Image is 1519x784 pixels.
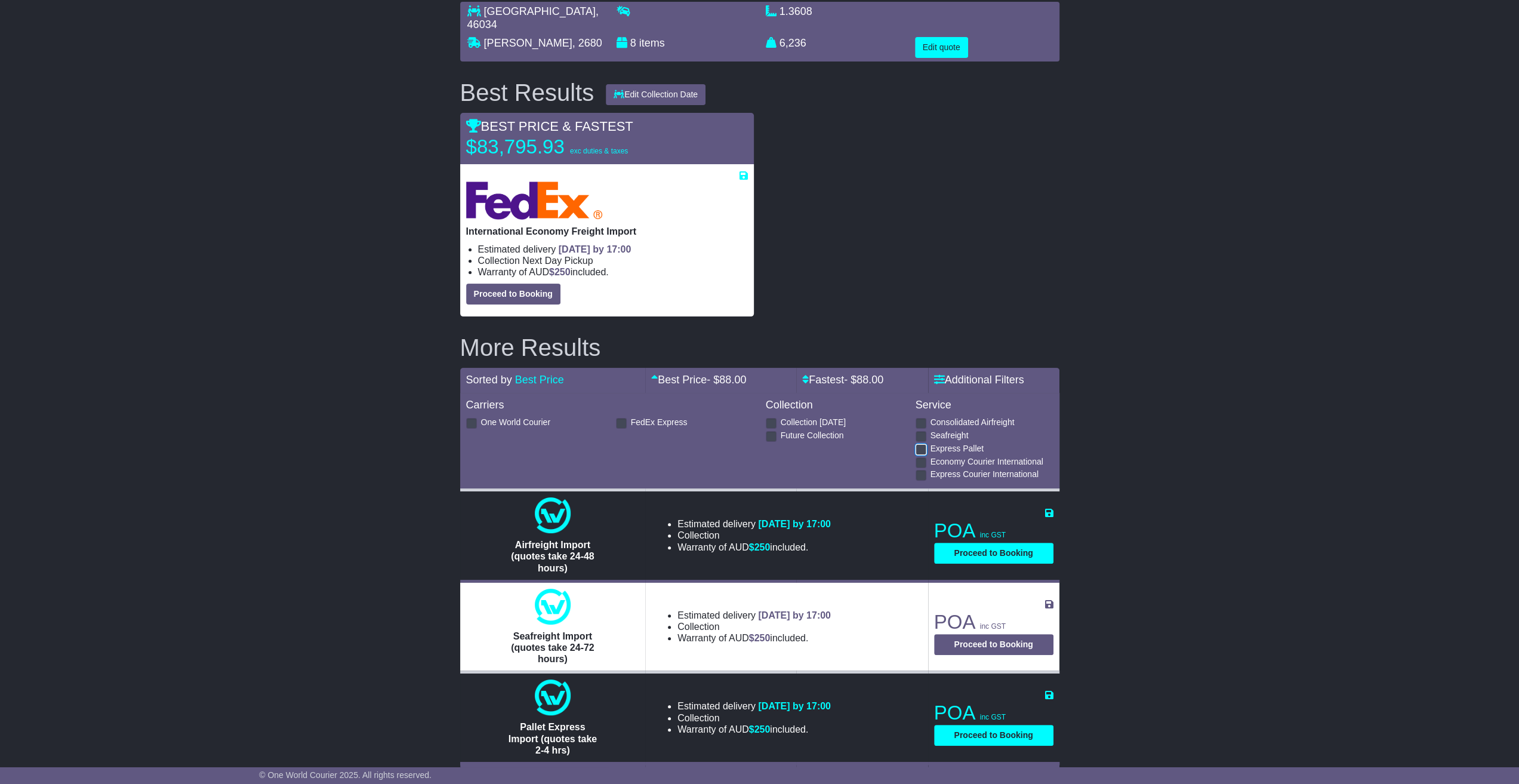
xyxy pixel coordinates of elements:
span: [GEOGRAPHIC_DATA] [484,5,596,17]
button: Proceed to Booking [934,634,1053,655]
p: POA [934,610,1053,634]
span: Economy Courier International [930,457,1043,467]
label: Collection [DATE] [781,417,846,428]
span: , 46034 [467,5,599,30]
li: Collection [677,712,831,724]
button: Edit quote [915,37,968,58]
div: Collection [766,399,904,412]
span: Express Courier International [930,469,1039,479]
span: 250 [554,267,571,277]
span: 1.3608 [779,5,812,17]
span: Express Pallet [930,444,984,454]
span: - $ [844,374,883,386]
span: Pallet Express Import (quotes take 2-4 hrs) [509,722,597,755]
span: [DATE] by 17:00 [758,519,831,529]
span: 88.00 [719,374,746,386]
a: Fastest- $88.00 [802,374,883,386]
span: 250 [754,542,771,552]
span: - $ [707,374,746,386]
p: $83,795.93 [466,135,628,159]
span: inc GST [980,713,1006,721]
span: $ [749,633,771,643]
img: One World Courier: Airfreight Import (quotes take 24-48 hours) [535,497,571,533]
label: Future Collection [781,431,844,441]
li: Estimated delivery [478,244,748,255]
span: exc duties & taxes [570,147,628,155]
span: inc GST [980,622,1006,631]
span: [DATE] by 17:00 [559,244,631,254]
span: 250 [754,724,771,734]
span: 250 [754,633,771,643]
span: $ [749,724,771,734]
p: POA [934,701,1053,725]
li: Estimated delivery [677,518,831,530]
img: One World Courier: Pallet Express Import (quotes take 2-4 hrs) [535,680,571,715]
li: Collection [677,530,831,541]
span: $ [749,542,771,552]
button: Proceed to Booking [466,284,560,305]
p: International Economy Freight Import [466,226,748,237]
span: Airfreight Import (quotes take 24-48 hours) [511,540,594,573]
span: 6,236 [779,37,806,49]
span: [PERSON_NAME] [484,37,572,49]
span: BEST PRICE & FASTEST [466,119,633,134]
span: Seafreight [930,431,969,441]
span: Consolidated Airfreight [930,417,1015,428]
li: Estimated delivery [677,700,831,712]
span: $ [549,267,571,277]
a: Best Price- $88.00 [651,374,746,386]
h2: More Results [460,334,1059,361]
span: One World Courier [481,417,550,428]
span: inc GST [980,531,1006,539]
a: Additional Filters [934,374,1024,386]
span: FedEx Express [631,417,688,428]
li: Collection [478,255,748,266]
span: [DATE] by 17:00 [758,610,831,620]
span: items [639,37,665,49]
li: Warranty of AUD included. [677,632,831,644]
span: Next Day Pickup [522,256,593,266]
li: Warranty of AUD included. [677,724,831,735]
span: Seafreight Import (quotes take 24-72 hours) [511,631,594,664]
li: Warranty of AUD included. [478,266,748,278]
span: 88.00 [856,374,883,386]
img: FedEx Express: International Economy Freight Import [466,182,603,220]
button: Proceed to Booking [934,725,1053,746]
p: POA [934,519,1053,543]
div: Carriers [466,399,754,412]
span: © One World Courier 2025. All rights reserved. [259,770,432,780]
li: Estimated delivery [677,610,831,621]
span: , 2680 [572,37,602,49]
button: Proceed to Booking [934,543,1053,564]
div: Service [916,399,1053,412]
span: 8 [630,37,636,49]
span: [DATE] by 17:00 [758,701,831,711]
span: Sorted by [466,374,512,386]
a: Best Price [515,374,564,386]
img: One World Courier: Seafreight Import (quotes take 24-72 hours) [535,589,571,625]
button: Edit Collection Date [606,84,705,105]
li: Collection [677,621,831,632]
li: Warranty of AUD included. [677,542,831,553]
div: Best Results [454,79,600,106]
